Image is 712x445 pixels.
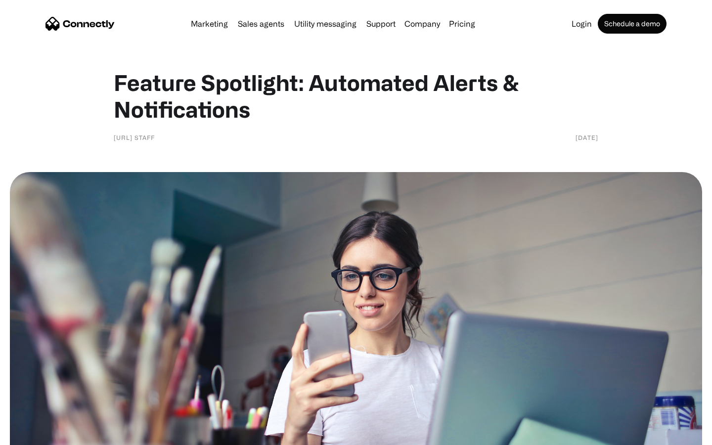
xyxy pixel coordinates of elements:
h1: Feature Spotlight: Automated Alerts & Notifications [114,69,598,123]
a: Login [568,20,596,28]
aside: Language selected: English [10,428,59,442]
ul: Language list [20,428,59,442]
a: Marketing [187,20,232,28]
div: [DATE] [576,133,598,142]
a: Sales agents [234,20,288,28]
a: Pricing [445,20,479,28]
div: [URL] staff [114,133,155,142]
a: Utility messaging [290,20,360,28]
div: Company [404,17,440,31]
a: Schedule a demo [598,14,667,34]
a: Support [362,20,400,28]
